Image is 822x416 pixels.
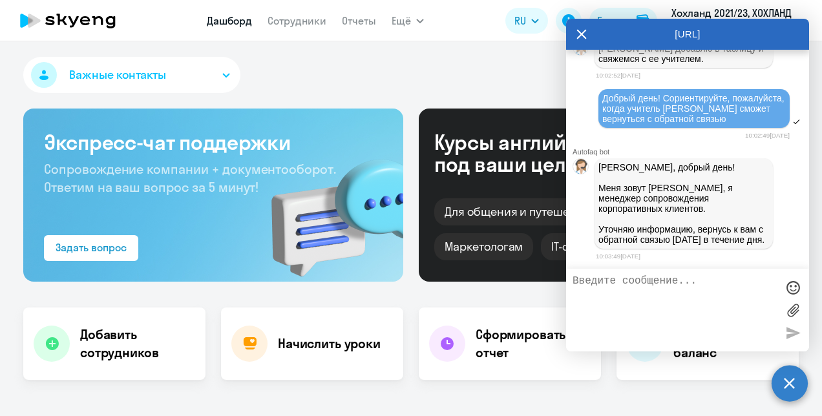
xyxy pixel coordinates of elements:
button: Важные контакты [23,57,240,93]
h4: Добавить сотрудников [80,326,195,362]
h4: Сформировать отчет [476,326,591,362]
div: Autofaq bot [573,148,809,156]
span: Важные контакты [69,67,166,83]
h3: Экспресс-чат поддержки [44,129,383,155]
time: 10:03:49[DATE] [596,253,640,260]
p: [PERSON_NAME], добрый день! Меня зовут [PERSON_NAME], я менеджер сопровождения корпоративных клие... [598,162,769,245]
div: Курсы английского под ваши цели [434,131,655,175]
button: Балансbalance [589,8,657,34]
span: RU [514,13,526,28]
time: 10:02:49[DATE] [745,132,790,139]
a: Дашборд [207,14,252,27]
span: Добрый день! Сориентируйте, пожалуйста, когда учитель [PERSON_NAME] сможет вернуться с обратной с... [602,93,786,124]
time: 10:02:52[DATE] [596,72,640,79]
a: Отчеты [342,14,376,27]
p: Хохланд 2021/23, ХОХЛАНД РУССЛАНД, ООО [671,5,792,36]
div: IT-специалистам [541,233,652,260]
button: RU [505,8,548,34]
span: Сопровождение компании + документооборот. Ответим на ваш вопрос за 5 минут! [44,161,336,195]
div: Баланс [597,13,631,28]
div: Маркетологам [434,233,533,260]
label: Лимит 10 файлов [783,300,803,320]
h4: Начислить уроки [278,335,381,353]
img: balance [637,14,649,27]
a: Сотрудники [268,14,326,27]
span: Ещё [392,13,411,28]
p: [PERSON_NAME] добавлю в таблицу и свяжемся с ее учителем. [598,43,769,64]
button: Задать вопрос [44,235,138,261]
img: bg-img [253,136,403,282]
img: bot avatar [573,159,589,178]
div: Для общения и путешествий [434,198,612,225]
button: Ещё [392,8,424,34]
button: Хохланд 2021/23, ХОХЛАНД РУССЛАНД, ООО [665,5,811,36]
div: Задать вопрос [56,240,127,255]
